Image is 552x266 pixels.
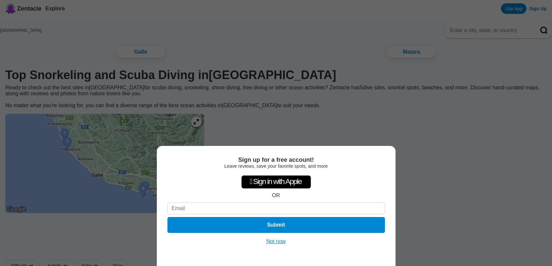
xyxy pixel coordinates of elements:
button: Submit [167,217,385,233]
div: Sign in with Apple [241,175,311,189]
div: Sign up for a free account! [167,156,385,163]
div: Leave reviews, save your favorite spots, and more [167,163,385,169]
input: Email [167,202,385,214]
button: Not now [264,238,288,245]
div: OR [272,193,280,199]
